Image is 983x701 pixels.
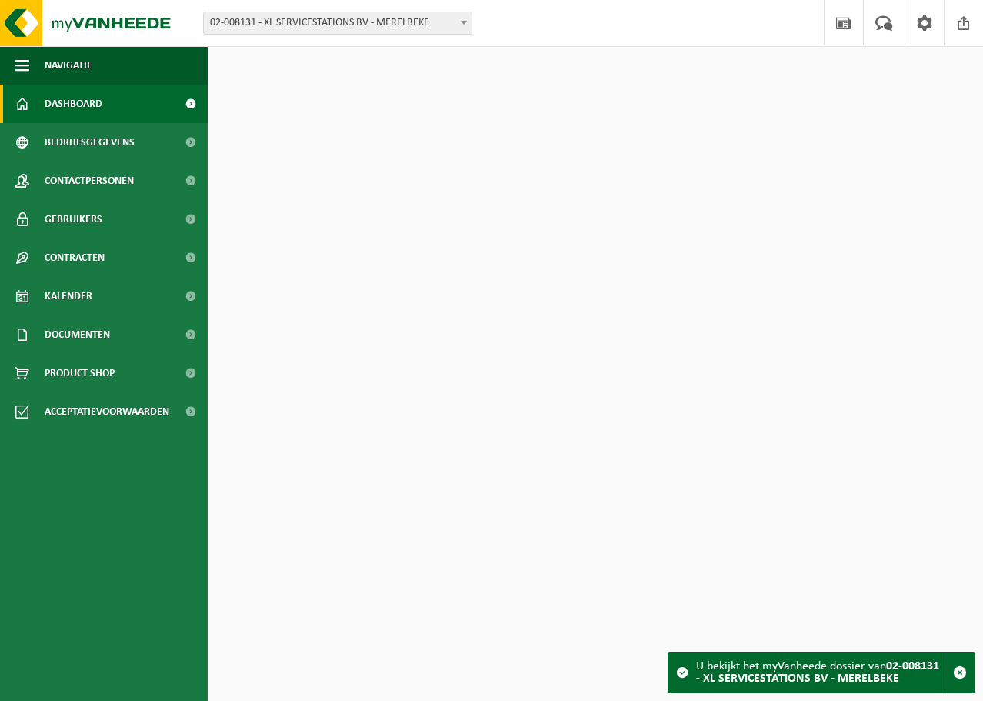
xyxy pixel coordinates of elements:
span: Contracten [45,239,105,277]
div: U bekijkt het myVanheede dossier van [696,653,945,693]
span: Contactpersonen [45,162,134,200]
span: Gebruikers [45,200,102,239]
span: Product Shop [45,354,115,392]
span: Navigatie [45,46,92,85]
span: Kalender [45,277,92,315]
span: Acceptatievoorwaarden [45,392,169,431]
strong: 02-008131 - XL SERVICESTATIONS BV - MERELBEKE [696,660,939,685]
span: Documenten [45,315,110,354]
span: 02-008131 - XL SERVICESTATIONS BV - MERELBEKE [204,12,472,34]
span: 02-008131 - XL SERVICESTATIONS BV - MERELBEKE [203,12,472,35]
span: Bedrijfsgegevens [45,123,135,162]
span: Dashboard [45,85,102,123]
